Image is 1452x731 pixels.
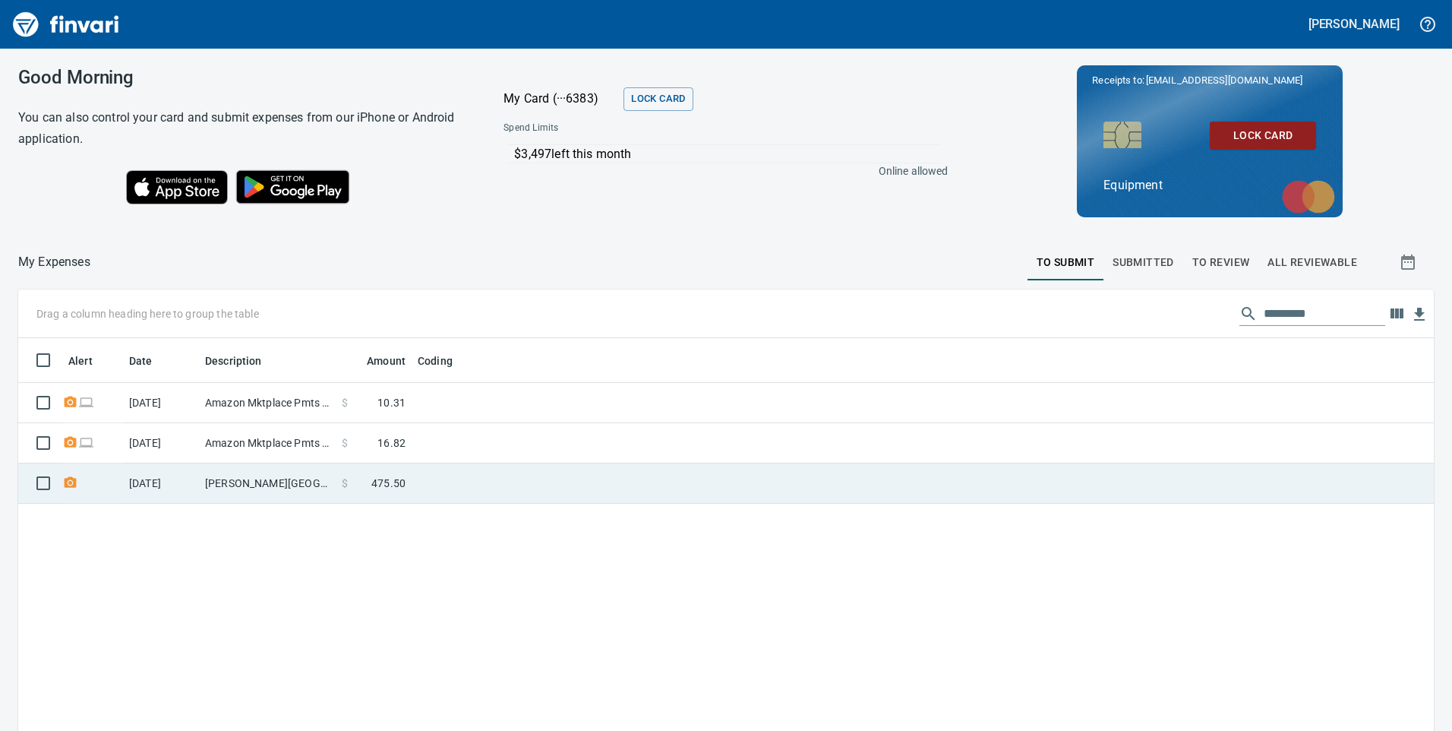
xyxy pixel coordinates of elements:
[503,90,617,108] p: My Card (···6383)
[418,352,453,370] span: Coding
[123,423,199,464] td: [DATE]
[1092,73,1327,88] p: Receipts to:
[1385,244,1434,280] button: Show transactions within a particular date range
[126,170,228,204] img: Download on the App Store
[1192,253,1250,272] span: To Review
[1267,253,1357,272] span: All Reviewable
[9,6,123,43] img: Finvari
[1037,253,1095,272] span: To Submit
[205,352,282,370] span: Description
[371,476,406,491] span: 475.50
[377,435,406,451] span: 16.82
[18,253,90,271] nav: breadcrumb
[68,352,93,370] span: Alert
[18,107,466,150] h6: You can also control your card and submit expenses from our iPhone or Android application.
[347,352,406,370] span: Amount
[123,383,199,423] td: [DATE]
[123,464,199,504] td: [DATE]
[199,383,336,423] td: Amazon Mktplace Pmts [DOMAIN_NAME][URL] WA
[205,352,262,370] span: Description
[1113,253,1174,272] span: Submitted
[62,478,78,488] span: Receipt Required
[199,464,336,504] td: [PERSON_NAME][GEOGRAPHIC_DATA] [GEOGRAPHIC_DATA]
[1210,122,1316,150] button: Lock Card
[1308,16,1400,32] h5: [PERSON_NAME]
[623,87,693,111] button: Lock Card
[199,423,336,464] td: Amazon Mktplace Pmts [DOMAIN_NAME][URL] WA
[631,90,685,108] span: Lock Card
[342,395,348,410] span: $
[1408,303,1431,326] button: Download table
[129,352,153,370] span: Date
[342,435,348,451] span: $
[1305,12,1403,36] button: [PERSON_NAME]
[1103,176,1316,195] p: Equipment
[1144,73,1304,87] span: [EMAIL_ADDRESS][DOMAIN_NAME]
[503,121,752,136] span: Spend Limits
[62,397,78,407] span: Receipt Required
[1385,302,1408,325] button: Choose columns to display
[18,67,466,88] h3: Good Morning
[1274,172,1343,221] img: mastercard.svg
[228,162,358,212] img: Get it on Google Play
[1222,126,1304,145] span: Lock Card
[367,352,406,370] span: Amount
[514,145,940,163] p: $3,497 left this month
[68,352,112,370] span: Alert
[18,253,90,271] p: My Expenses
[418,352,472,370] span: Coding
[62,438,78,448] span: Receipt Required
[78,438,94,448] span: Online transaction
[491,163,948,179] p: Online allowed
[78,397,94,407] span: Online transaction
[342,476,348,491] span: $
[377,395,406,410] span: 10.31
[36,306,259,321] p: Drag a column heading here to group the table
[129,352,172,370] span: Date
